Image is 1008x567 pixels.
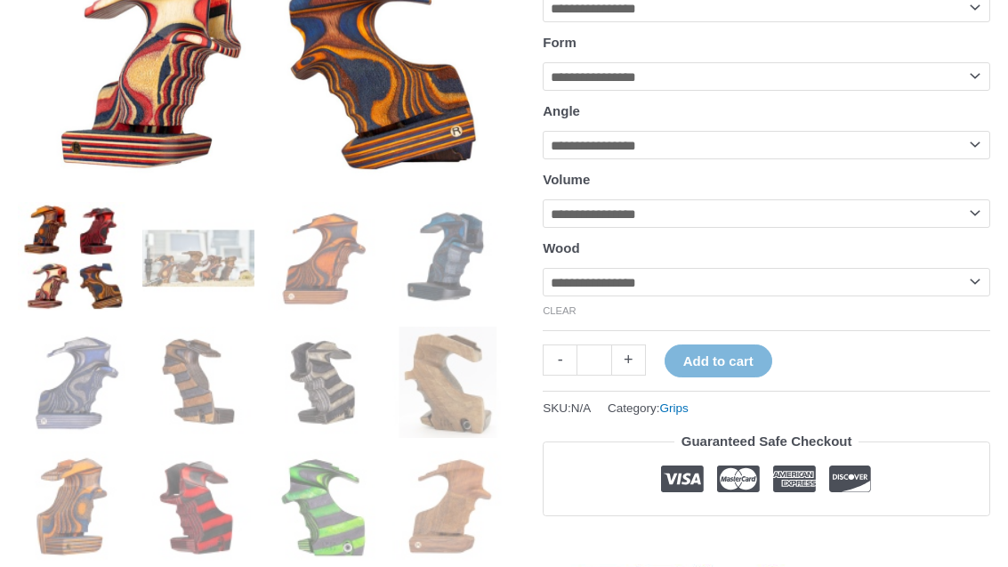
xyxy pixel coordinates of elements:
[543,530,990,551] iframe: Customer reviews powered by Trustpilot
[268,451,379,563] img: Rink Air Pistol Grip - Image 11
[660,401,689,415] a: Grips
[392,327,504,438] img: Rink Air Pistol Grip - Image 8
[18,451,129,563] img: Rink Air Pistol Grip - Image 9
[612,344,646,376] a: +
[142,327,254,438] img: Rink Air Pistol Grip - Image 6
[608,397,689,419] span: Category:
[543,172,590,187] label: Volume
[543,240,579,255] label: Wood
[268,202,379,313] img: Rink Air Pistol Grip - Image 3
[18,202,129,313] img: Rink Air Pistol Grip
[543,103,580,118] label: Angle
[543,344,577,376] a: -
[142,202,254,313] img: Rink Air Pistol Grip - Image 2
[674,429,859,454] legend: Guaranteed Safe Checkout
[571,401,592,415] span: N/A
[18,327,129,438] img: Rink Air Pistol Grip - Image 5
[665,344,772,377] button: Add to cart
[543,305,577,316] a: Clear options
[543,397,591,419] span: SKU:
[392,202,504,313] img: Rink Air Pistol Grip - Image 4
[142,451,254,563] img: Rink Air Pistol Grip - Image 10
[392,451,504,563] img: Rink Air Pistol Grip - Image 12
[268,327,379,438] img: Rink Air Pistol Grip - Image 7
[577,344,611,376] input: Product quantity
[543,35,577,50] label: Form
